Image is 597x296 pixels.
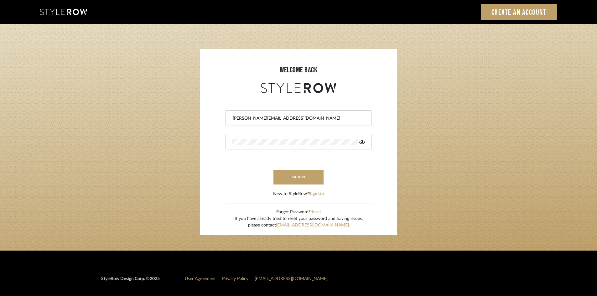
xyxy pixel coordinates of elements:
[206,65,391,76] div: welcome back
[309,191,324,197] button: Sign Up
[255,277,328,281] a: [EMAIL_ADDRESS][DOMAIN_NAME]
[273,191,324,197] div: New to StyleRow?
[235,209,363,216] div: Forgot Password?
[276,223,349,227] a: [EMAIL_ADDRESS][DOMAIN_NAME]
[222,277,248,281] a: Privacy Policy
[481,4,557,20] a: Create an Account
[185,277,216,281] a: User Agreement
[310,209,321,216] button: Reset
[235,216,363,229] div: If you have already tried to reset your password and having issues, please contact
[232,115,363,122] input: Email Address
[101,276,160,287] div: StyleRow Design Corp. ©2025
[273,170,324,184] button: sign in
